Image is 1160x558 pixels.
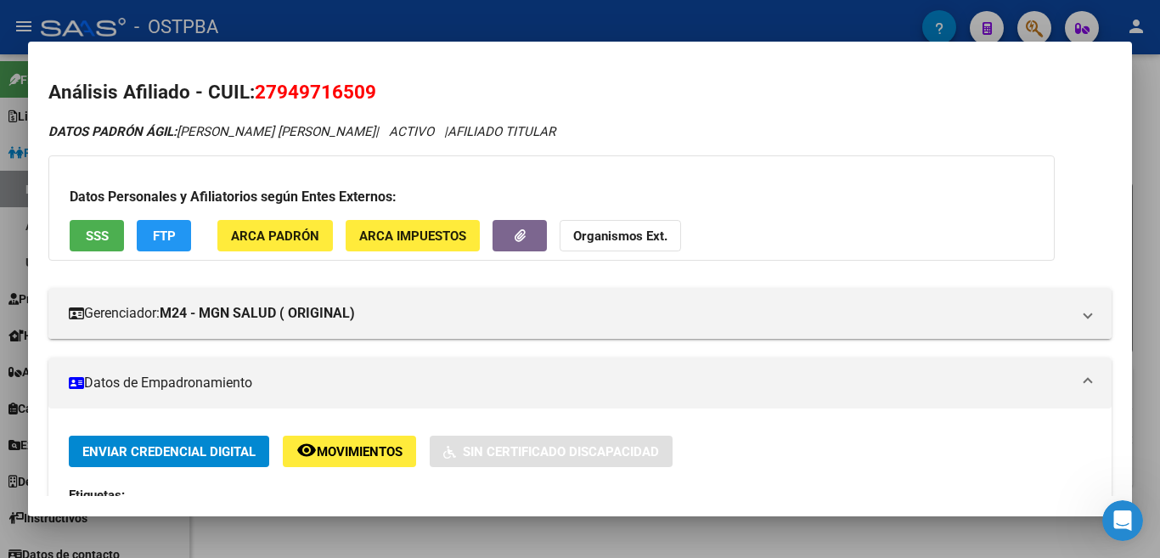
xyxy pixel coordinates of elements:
button: ARCA Impuestos [346,220,480,251]
span: Movimientos [317,444,403,459]
strong: DATOS PADRÓN ÁGIL: [48,124,177,139]
button: FTP [137,220,191,251]
button: Movimientos [283,436,416,467]
strong: M24 - MGN SALUD ( ORIGINAL) [160,303,355,324]
h3: Datos Personales y Afiliatorios según Entes Externos: [70,187,1033,207]
span: ARCA Padrón [231,228,319,244]
span: 27949716509 [255,81,376,103]
button: SSS [70,220,124,251]
span: AFILIADO TITULAR [448,124,555,139]
mat-icon: remove_red_eye [296,440,317,460]
i: | ACTIVO | [48,124,555,139]
mat-panel-title: Datos de Empadronamiento [69,373,1071,393]
button: Organismos Ext. [560,220,681,251]
strong: Organismos Ext. [573,228,667,244]
span: [PERSON_NAME] [PERSON_NAME] [48,124,375,139]
span: Enviar Credencial Digital [82,444,256,459]
button: ARCA Padrón [217,220,333,251]
span: Sin Certificado Discapacidad [463,444,659,459]
button: Enviar Credencial Digital [69,436,269,467]
mat-panel-title: Gerenciador: [69,303,1071,324]
h2: Análisis Afiliado - CUIL: [48,78,1112,107]
span: FTP [153,228,176,244]
span: SSS [86,228,109,244]
button: Sin Certificado Discapacidad [430,436,673,467]
mat-expansion-panel-header: Gerenciador:M24 - MGN SALUD ( ORIGINAL) [48,288,1112,339]
iframe: Intercom live chat [1102,500,1143,541]
span: ARCA Impuestos [359,228,466,244]
mat-expansion-panel-header: Datos de Empadronamiento [48,358,1112,409]
strong: Etiquetas: [69,488,125,503]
